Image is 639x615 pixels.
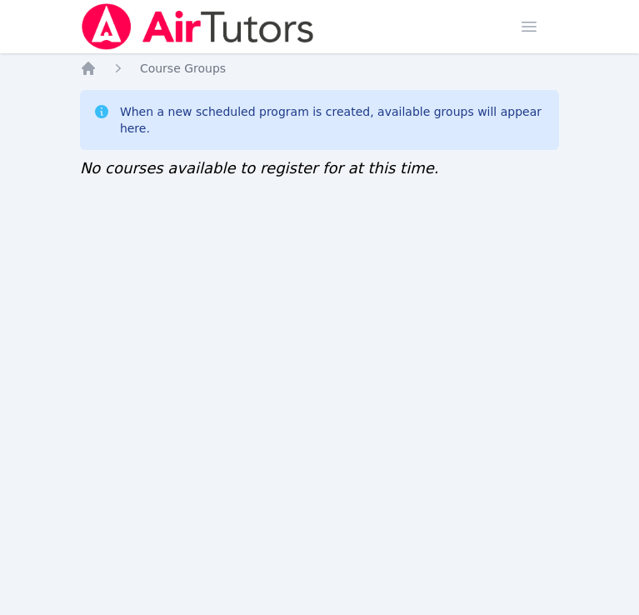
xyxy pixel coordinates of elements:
[120,103,546,137] div: When a new scheduled program is created, available groups will appear here.
[80,60,559,77] nav: Breadcrumb
[80,3,316,50] img: Air Tutors
[140,60,226,77] a: Course Groups
[140,62,226,75] span: Course Groups
[80,159,439,177] span: No courses available to register for at this time.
